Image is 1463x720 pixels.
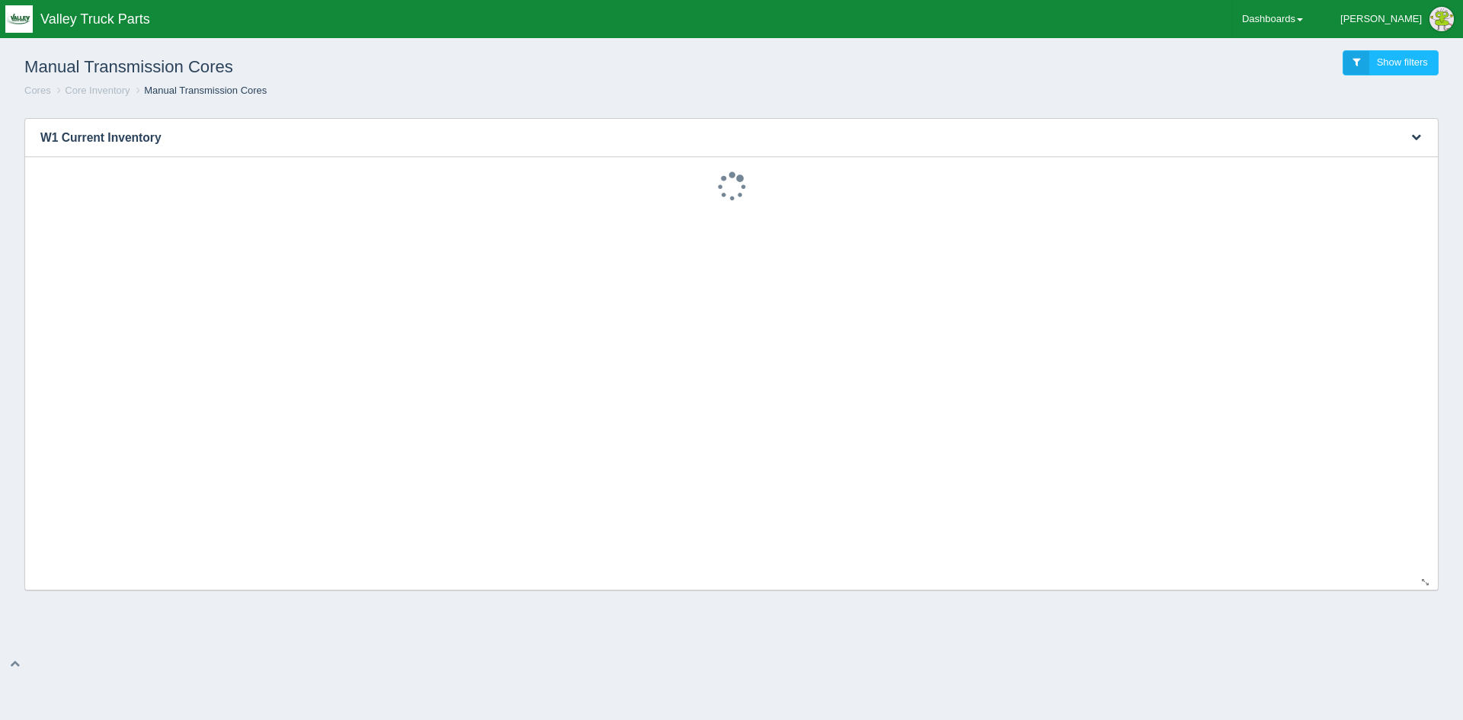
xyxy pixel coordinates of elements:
a: Cores [24,85,51,96]
a: Core Inventory [65,85,130,96]
img: Profile Picture [1429,7,1454,31]
a: Show filters [1343,50,1439,75]
span: Valley Truck Parts [40,11,150,27]
img: q1blfpkbivjhsugxdrfq.png [5,5,33,33]
h1: Manual Transmission Cores [24,50,731,84]
li: Manual Transmission Cores [133,84,267,98]
span: Show filters [1377,56,1428,68]
div: [PERSON_NAME] [1340,4,1422,34]
h3: W1 Current Inventory [25,119,1391,157]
